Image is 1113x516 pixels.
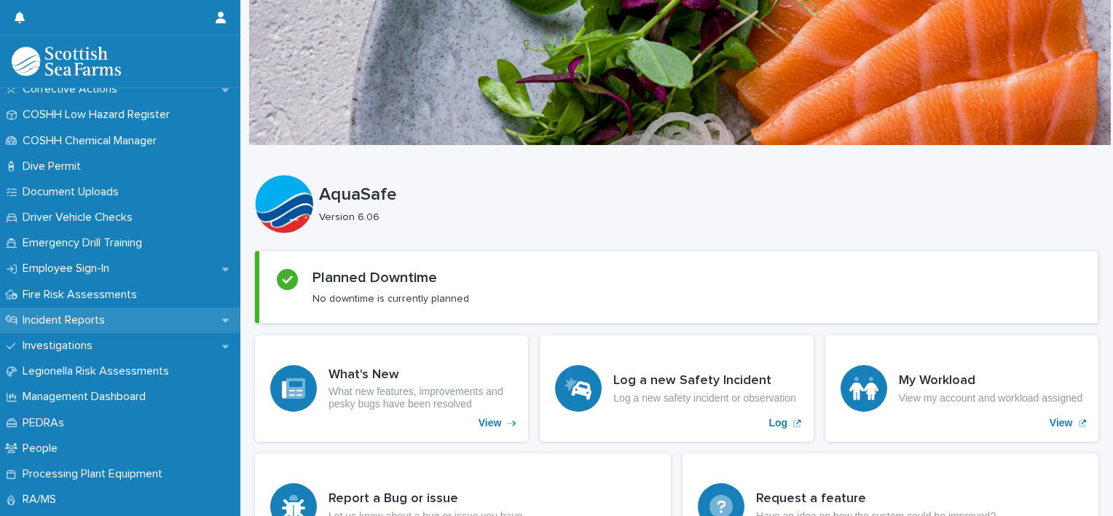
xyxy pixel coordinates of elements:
h3: My Workload [899,373,1083,389]
p: AquaSafe [319,184,1093,206]
p: Log a new safety incident or observation [613,392,796,404]
p: Management Dashboard [17,390,157,404]
p: PEDRAs [17,416,76,430]
p: View [479,417,502,429]
p: Employee Sign-In [17,262,121,275]
p: Fire Risk Assessments [17,288,149,302]
p: No downtime is currently planned [312,292,469,305]
p: Document Uploads [17,185,130,199]
h3: Log a new Safety Incident [613,373,796,389]
h3: Report a Bug or issue [329,491,522,507]
p: Dive Permit [17,160,93,173]
a: View [255,335,528,442]
p: Version 6.06 [319,211,1087,224]
p: RA/MS [17,493,68,507]
p: Legionella Risk Assessments [17,364,181,378]
p: Incident Reports [17,313,117,327]
p: COSHH Chemical Manager [17,134,168,148]
p: View [1050,417,1073,429]
h2: Planned Downtime [312,269,437,286]
img: bPIBxiqnSb2ggTQWdOVV [12,47,121,76]
p: Driver Vehicle Checks [17,211,144,224]
h3: Request a feature [756,491,996,507]
p: COSHH Low Hazard Register [17,108,181,122]
a: Log [540,335,813,442]
p: Processing Plant Equipment [17,467,174,481]
p: View my account and workload assigned [899,392,1083,404]
p: What new features, improvements and pesky bugs have been resolved [329,386,513,410]
p: Investigations [17,339,104,353]
p: Log [769,417,788,429]
p: Emergency Drill Training [17,236,154,250]
p: Corrective Actions [17,82,129,96]
h3: What's New [329,367,513,383]
p: People [17,442,69,456]
a: View [825,335,1098,442]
